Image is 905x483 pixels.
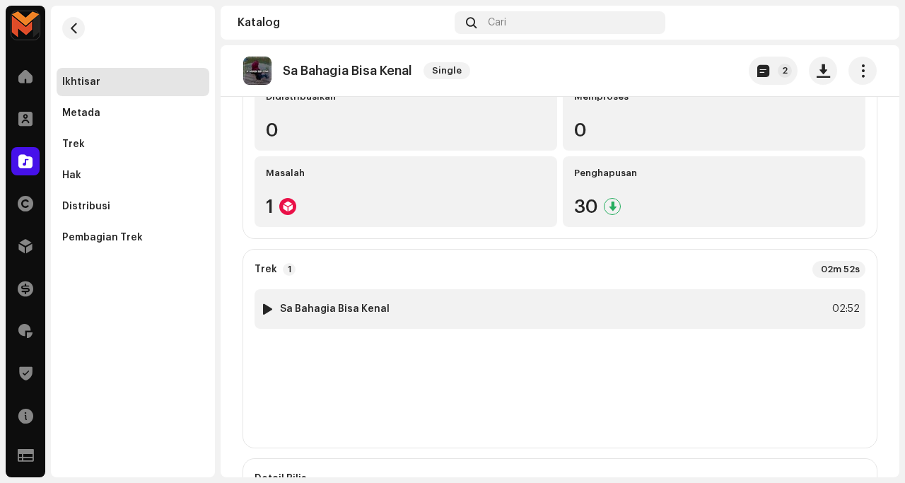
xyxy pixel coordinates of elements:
img: c80ab357-ad41-45f9-b05a-ac2c454cf3ef [860,11,882,34]
div: Penghapusan [574,168,854,179]
span: Cari [488,17,506,28]
re-m-nav-item: Trek [57,130,209,158]
img: 33c9722d-ea17-4ee8-9e7d-1db241e9a290 [11,11,40,40]
strong: Trek [255,264,277,275]
re-m-nav-item: Metada [57,99,209,127]
p-badge: 1 [283,263,296,276]
p: Sa Bahagia Bisa Kenal [283,64,412,78]
re-m-nav-item: Distribusi [57,192,209,221]
div: Trek [62,139,85,150]
p-badge: 2 [778,64,792,78]
re-m-nav-item: Ikhtisar [57,68,209,96]
re-m-nav-item: Pembagian Trek [57,223,209,252]
re-m-nav-item: Hak [57,161,209,190]
img: 2ae266a8-b9ee-4453-8fd4-e7a63f73ac57 [243,57,271,85]
button: 2 [749,57,798,85]
div: 02m 52s [812,261,865,278]
div: Distribusi [62,201,110,212]
div: Metada [62,107,100,119]
div: 02:52 [829,301,860,318]
div: Katalog [238,17,449,28]
span: Single [424,62,470,79]
div: Ikhtisar [62,76,100,88]
div: Hak [62,170,81,181]
strong: Sa Bahagia Bisa Kenal [280,303,390,315]
div: Pembagian Trek [62,232,143,243]
div: Masalah [266,168,546,179]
